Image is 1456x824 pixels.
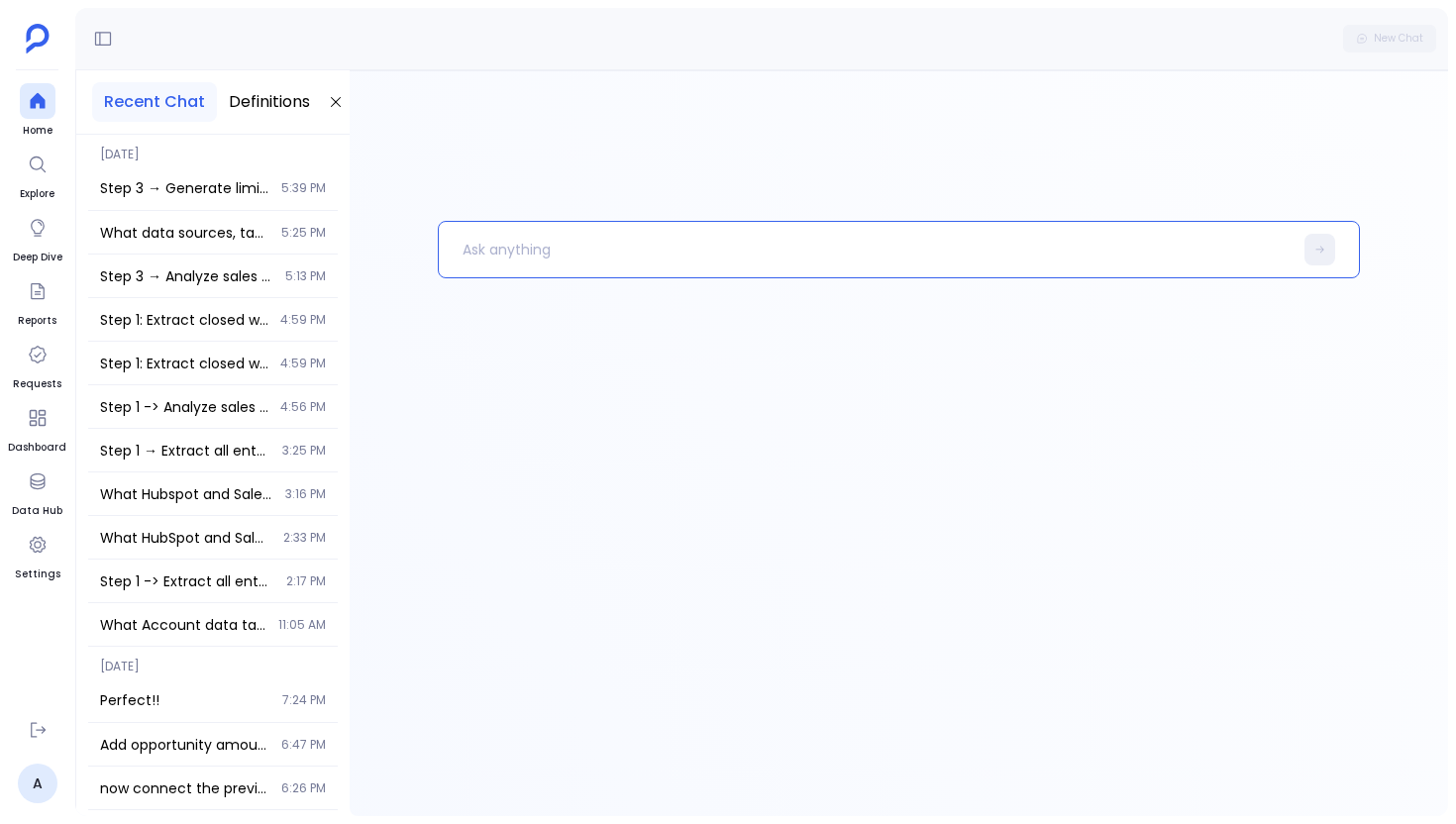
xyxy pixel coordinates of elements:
[100,441,270,461] span: Step 1 → Extract all enterprise customers with ARR greater than 50k including owner details using...
[282,692,326,708] span: 7:24 PM
[13,210,62,265] a: Deep Dive
[280,312,326,328] span: 4:59 PM
[280,399,326,415] span: 4:56 PM
[13,337,61,392] a: Requests
[8,400,66,456] a: Dashboard
[13,376,61,392] span: Requests
[100,778,269,798] span: now connect the previous output details to the user who created it
[280,356,326,371] span: 4:59 PM
[15,527,60,582] a: Settings
[286,573,326,589] span: 2:17 PM
[18,273,56,329] a: Reports
[100,223,269,243] span: What data sources, tables, and columns are available for calculating Deal Velocity? I need to und...
[20,147,55,202] a: Explore
[18,313,56,329] span: Reports
[100,690,270,710] span: Perfect!!
[12,463,62,519] a: Data Hub
[100,397,268,417] span: Step 1 -> Analyze sales cycle length distribution by industry using the extracted closed won oppo...
[100,484,273,504] span: What Hubspot and Salesforce tables are available? Show me the tables for contacts, leads, account...
[281,180,326,196] span: 5:39 PM
[100,266,273,286] span: Step 3 → Analyze sales cycle length distribution across industries from Step 2 Take results from ...
[281,780,326,796] span: 6:26 PM
[20,186,55,202] span: Explore
[100,354,268,373] span: Step 1: Extract closed won opportunities from last 6 months with account industry information and...
[282,443,326,459] span: 3:25 PM
[283,530,326,546] span: 2:33 PM
[18,764,57,803] a: A
[285,486,326,502] span: 3:16 PM
[100,178,269,198] span: Step 3 → Generate limited leaderboard report with data availability disclaimer Create final leade...
[281,225,326,241] span: 5:25 PM
[15,566,60,582] span: Settings
[26,24,50,53] img: petavue logo
[88,647,338,674] span: [DATE]
[13,250,62,265] span: Deep Dive
[217,82,322,122] button: Definitions
[20,83,55,139] a: Home
[20,123,55,139] span: Home
[92,82,217,122] button: Recent Chat
[100,528,271,548] span: What HubSpot and Salesforce data sources are available? Specifically looking for contact, lead, a...
[100,615,266,635] span: What Account data tables are available? Show me the structure of Account tables including fields ...
[100,571,274,591] span: Step 1 -> Extract all enterprise customers with ARR greater than 50k using Customer key definitio...
[285,268,326,284] span: 5:13 PM
[100,310,268,330] span: Step 1: Extract closed won opportunities from last 6 months with account industry information and...
[8,440,66,456] span: Dashboard
[88,135,338,162] span: [DATE]
[100,735,269,755] span: Add opportunity amount as opportunity value to the table
[278,617,326,633] span: 11:05 AM
[12,503,62,519] span: Data Hub
[281,737,326,753] span: 6:47 PM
